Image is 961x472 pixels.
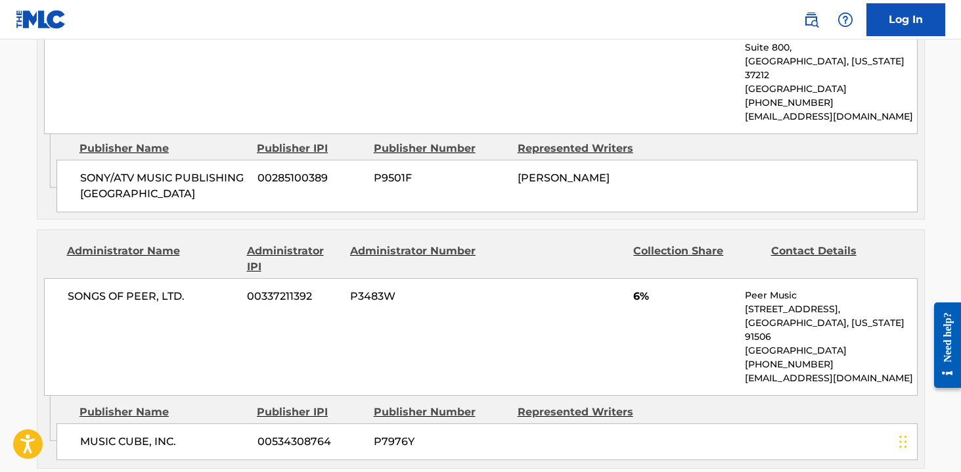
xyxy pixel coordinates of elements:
[895,409,961,472] iframe: Chat Widget
[518,141,652,156] div: Represented Writers
[745,344,916,358] p: [GEOGRAPHIC_DATA]
[518,404,652,420] div: Represented Writers
[866,3,945,36] a: Log In
[374,434,508,450] span: P7976Y
[924,293,961,398] iframe: Resource Center
[374,141,508,156] div: Publisher Number
[67,243,237,275] div: Administrator Name
[257,434,364,450] span: 00534308764
[374,404,508,420] div: Publisher Number
[745,27,916,55] p: [STREET_ADDRESS] South , Unit Suite 800,
[633,289,735,304] span: 6%
[745,316,916,344] p: [GEOGRAPHIC_DATA], [US_STATE] 91506
[771,243,899,275] div: Contact Details
[80,170,248,202] span: SONY/ATV MUSIC PUBLISHING [GEOGRAPHIC_DATA]
[832,7,859,33] div: Help
[745,110,916,124] p: [EMAIL_ADDRESS][DOMAIN_NAME]
[899,422,907,461] div: Drag
[68,289,238,304] span: SONGS OF PEER, LTD.
[350,243,478,275] div: Administrator Number
[745,371,916,385] p: [EMAIL_ADDRESS][DOMAIN_NAME]
[633,243,761,275] div: Collection Share
[745,55,916,82] p: [GEOGRAPHIC_DATA], [US_STATE] 37212
[745,289,916,302] p: Peer Music
[798,7,824,33] a: Public Search
[16,10,66,29] img: MLC Logo
[838,12,853,28] img: help
[803,12,819,28] img: search
[79,404,247,420] div: Publisher Name
[518,172,610,184] span: [PERSON_NAME]
[745,358,916,371] p: [PHONE_NUMBER]
[257,170,364,186] span: 00285100389
[745,302,916,316] p: [STREET_ADDRESS],
[80,434,248,450] span: MUSIC CUBE, INC.
[79,141,247,156] div: Publisher Name
[350,289,478,304] span: P3483W
[257,404,364,420] div: Publisher IPI
[745,96,916,110] p: [PHONE_NUMBER]
[374,170,508,186] span: P9501F
[257,141,364,156] div: Publisher IPI
[745,82,916,96] p: [GEOGRAPHIC_DATA]
[247,243,340,275] div: Administrator IPI
[247,289,340,304] span: 00337211392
